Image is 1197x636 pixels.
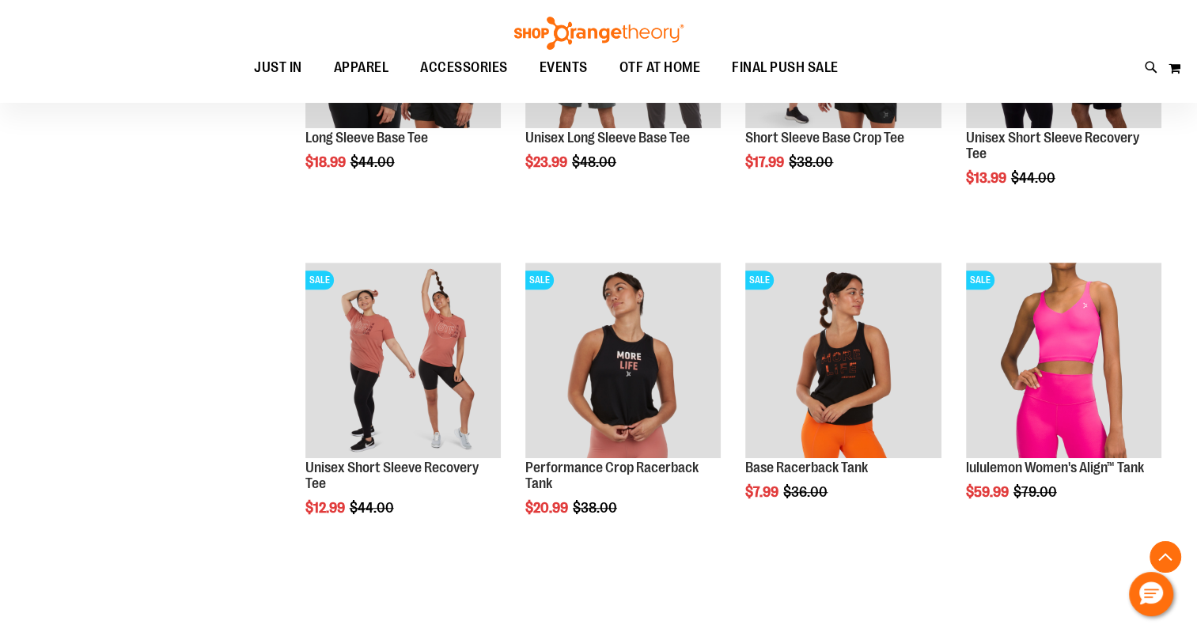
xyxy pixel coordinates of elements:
div: product [737,255,949,540]
a: Product image for Unisex Short Sleeve Recovery TeeSALE [305,263,501,460]
a: FINAL PUSH SALE [716,50,854,86]
span: $44.00 [350,154,397,170]
a: ACCESSORIES [404,50,524,86]
a: JUST IN [238,50,318,86]
div: product [958,255,1169,540]
span: $13.99 [966,170,1009,186]
a: Product image for Performance Crop Racerback TankSALE [525,263,721,460]
span: EVENTS [540,50,588,85]
a: Performance Crop Racerback Tank [525,460,699,491]
div: product [517,255,729,556]
a: Product image for lululemon Womens Align TankSALE [966,263,1161,460]
span: SALE [525,271,554,290]
span: $7.99 [745,484,781,500]
span: FINAL PUSH SALE [732,50,839,85]
span: JUST IN [254,50,302,85]
img: Product image for Unisex Short Sleeve Recovery Tee [305,263,501,458]
span: $20.99 [525,500,570,516]
a: Long Sleeve Base Tee [305,130,428,146]
img: Product image for lululemon Womens Align Tank [966,263,1161,458]
span: $18.99 [305,154,348,170]
button: Hello, have a question? Let’s chat. [1129,572,1173,616]
a: APPAREL [318,50,405,85]
a: Unisex Long Sleeve Base Tee [525,130,690,146]
div: product [297,255,509,556]
span: $38.00 [573,500,619,516]
img: Shop Orangetheory [512,17,686,50]
span: $12.99 [305,500,347,516]
span: $38.00 [789,154,835,170]
a: Base Racerback Tank [745,460,868,475]
a: Unisex Short Sleeve Recovery Tee [305,460,479,491]
span: $59.99 [966,484,1011,500]
img: Product image for Performance Crop Racerback Tank [525,263,721,458]
a: Unisex Short Sleeve Recovery Tee [966,130,1139,161]
a: Short Sleeve Base Crop Tee [745,130,904,146]
span: $23.99 [525,154,570,170]
button: Back To Top [1150,541,1181,573]
a: Product image for Base Racerback TankSALE [745,263,941,460]
span: $44.00 [350,500,396,516]
span: ACCESSORIES [420,50,508,85]
span: SALE [966,271,994,290]
a: OTF AT HOME [604,50,717,86]
span: APPAREL [334,50,389,85]
span: SALE [745,271,774,290]
span: $79.00 [1013,484,1059,500]
span: $44.00 [1011,170,1058,186]
span: $17.99 [745,154,786,170]
span: $48.00 [572,154,619,170]
span: SALE [305,271,334,290]
span: $36.00 [783,484,830,500]
img: Product image for Base Racerback Tank [745,263,941,458]
span: OTF AT HOME [619,50,701,85]
a: lululemon Women's Align™ Tank [966,460,1144,475]
a: EVENTS [524,50,604,86]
